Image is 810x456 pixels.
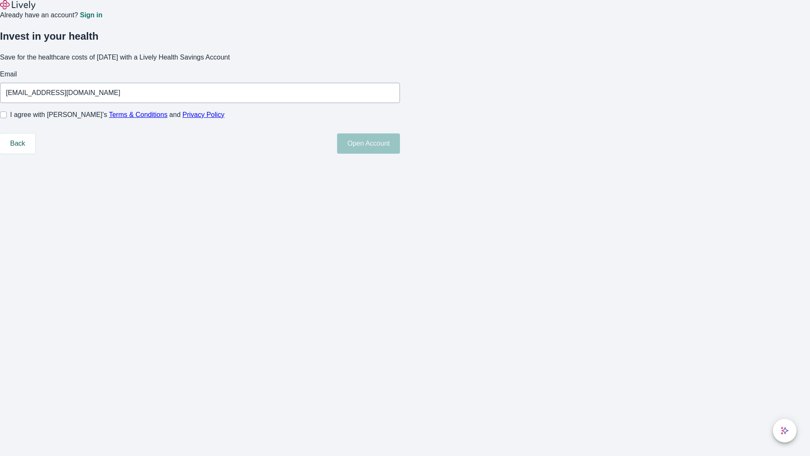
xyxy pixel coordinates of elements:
a: Privacy Policy [183,111,225,118]
button: chat [773,419,796,442]
svg: Lively AI Assistant [780,426,789,435]
span: I agree with [PERSON_NAME]’s and [10,110,224,120]
a: Terms & Conditions [109,111,167,118]
a: Sign in [80,12,102,19]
